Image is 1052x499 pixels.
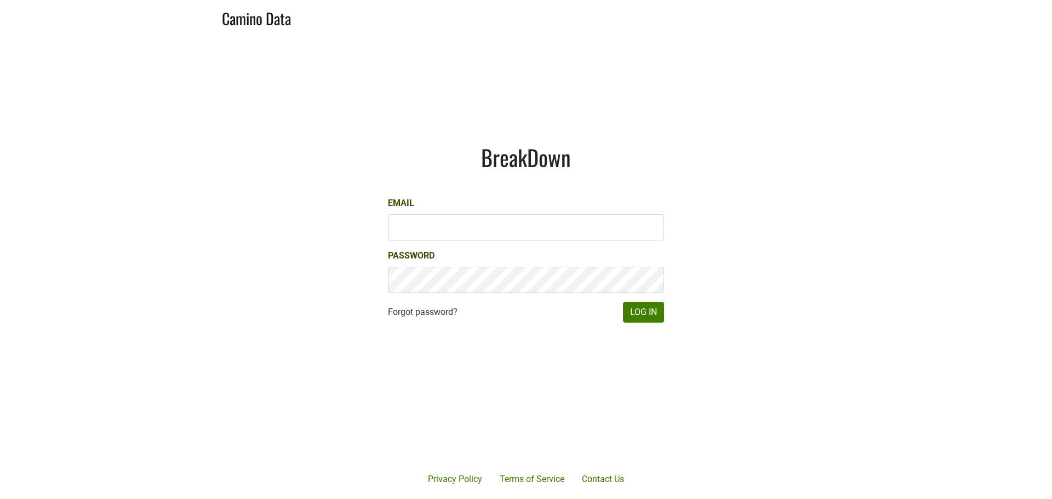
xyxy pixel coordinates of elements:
a: Terms of Service [491,468,573,490]
a: Contact Us [573,468,633,490]
h1: BreakDown [388,144,664,170]
a: Camino Data [222,4,291,30]
a: Forgot password? [388,306,458,319]
button: Log In [623,302,664,323]
a: Privacy Policy [419,468,491,490]
label: Email [388,197,414,210]
label: Password [388,249,434,262]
